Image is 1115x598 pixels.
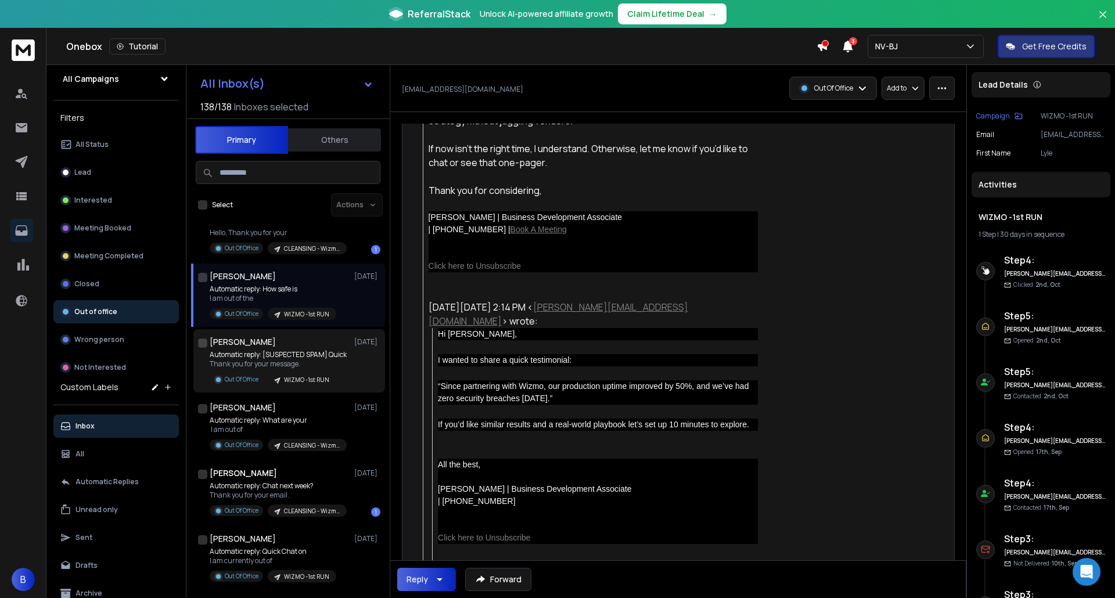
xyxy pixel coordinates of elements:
p: Sent [75,533,92,542]
div: All the best, [438,459,758,471]
span: 10th, Sep [1052,559,1078,567]
p: Contacted [1013,503,1069,512]
h3: Custom Labels [60,381,118,393]
p: Interested [74,196,112,205]
button: All [53,442,179,466]
div: Open Intercom Messenger [1073,558,1100,586]
div: 1 [371,245,380,254]
div: Onebox [66,38,817,55]
h6: [PERSON_NAME][EMAIL_ADDRESS][DOMAIN_NAME] [1004,492,1106,501]
button: Reply [397,568,456,591]
div: [DATE][DATE] 2:14 PM < > wrote: [429,300,758,328]
p: Drafts [75,561,98,570]
button: B [12,568,35,591]
h6: Step 5 : [1004,309,1106,323]
h6: Step 4 : [1004,476,1106,490]
p: Inbox [75,422,95,431]
p: Archive [75,589,102,598]
button: Primary [195,126,288,154]
p: Clicked [1013,280,1060,289]
p: [DATE] [354,469,380,478]
button: Inbox [53,415,179,438]
p: Email [976,130,994,139]
p: [EMAIL_ADDRESS][DOMAIN_NAME] [1041,130,1106,139]
p: Out of office [74,307,117,316]
button: Others [288,127,381,153]
h3: Filters [53,110,179,126]
p: Not Delivered [1013,559,1078,568]
h3: Inboxes selected [234,100,308,114]
p: Unlock AI-powered affiliate growth [480,8,613,20]
p: Out Of Office [225,309,258,318]
button: Tutorial [109,38,166,55]
p: [DATE] [354,403,380,412]
div: [PERSON_NAME] | Business Development Associate [438,483,758,495]
h1: [PERSON_NAME] [210,402,276,413]
h6: [PERSON_NAME][EMAIL_ADDRESS][DOMAIN_NAME] [1004,269,1106,278]
button: Close banner [1095,7,1110,35]
p: Meeting Completed [74,251,143,261]
div: If now isn’t the right time, I understand. Otherwise, let me know if you’d like to chat or see th... [429,142,758,170]
p: First Name [976,149,1010,158]
span: 17th, Sep [1044,503,1069,511]
h6: Step 3 : [1004,532,1106,546]
h1: [PERSON_NAME] [210,271,276,282]
p: Opened [1013,336,1061,345]
button: Drafts [53,554,179,577]
p: I am currently out of [210,556,336,565]
span: 3 [849,37,857,45]
h1: [PERSON_NAME] [210,533,276,545]
p: WIZMO -1st RUN [1041,111,1106,121]
p: Thank you for your email. [210,491,347,500]
div: Thank you for considering, [429,183,758,197]
h6: [PERSON_NAME][EMAIL_ADDRESS][DOMAIN_NAME] [1004,437,1106,445]
button: Closed [53,272,179,296]
span: 1 Step [979,229,996,239]
div: 1 [371,507,380,517]
span: 2nd, Oct [1036,336,1061,344]
span: ReferralStack [408,7,470,21]
p: Automatic reply: [SUSPECTED SPAM] Quick [210,350,347,359]
div: | [979,230,1103,239]
p: Out Of Office [225,441,258,449]
button: Out of office [53,300,179,323]
button: Campaign [976,111,1023,121]
p: Lead [74,168,91,177]
button: Meeting Completed [53,244,179,268]
h6: Step 5 : [1004,365,1106,379]
div: Hi [PERSON_NAME], [438,328,758,340]
a: Click here to Unsubscribe [429,261,521,271]
button: Wrong person [53,328,179,351]
p: Hello, Thank you for your [210,228,347,237]
a: Click here to Unsubscribe [438,533,531,542]
div: Reply [407,574,428,585]
a: Book A Meeting [510,225,567,234]
button: Unread only [53,498,179,521]
span: 17th, Sep [1036,448,1062,456]
p: Opened [1013,448,1062,456]
div: If you’d like similar results and a real-world playbook let’s set up 10 minutes to explore. [438,419,758,431]
h1: [PERSON_NAME] [210,467,277,479]
p: Add to [887,84,907,93]
p: I am out of [210,425,347,434]
button: Automatic Replies [53,470,179,493]
p: Out Of Office [225,244,258,253]
h1: WIZMO -1st RUN [979,211,1103,223]
span: 138 / 138 [200,100,232,114]
div: [PERSON_NAME] | Business Development Associate [429,211,758,224]
p: All Status [75,140,109,149]
a: [PERSON_NAME][EMAIL_ADDRESS][DOMAIN_NAME] [429,301,688,327]
p: CLEANSING - Wizmo [DATE] [284,441,340,450]
h6: Step 4 : [1004,253,1106,267]
p: Lead Details [979,79,1028,91]
button: Lead [53,161,179,184]
h6: [PERSON_NAME][EMAIL_ADDRESS][DOMAIN_NAME] [1004,325,1106,334]
h6: [PERSON_NAME][EMAIL_ADDRESS][DOMAIN_NAME] [1004,548,1106,557]
button: All Status [53,133,179,156]
p: CLEANSING - Wizmo [DATE] [284,244,340,253]
p: WIZMO -1st RUN [284,310,329,319]
button: Meeting Booked [53,217,179,240]
span: 2nd, Oct [1035,280,1060,289]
